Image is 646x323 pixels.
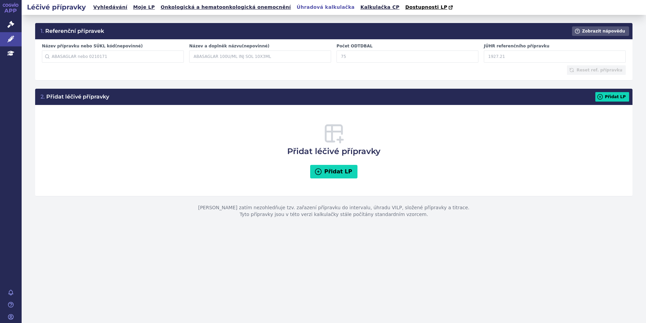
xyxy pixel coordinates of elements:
[595,92,629,102] button: Přidat LP
[42,43,184,49] label: Název přípravku nebo SÚKL kód
[189,43,331,49] label: Název a doplněk názvu
[403,3,456,12] a: Dostupnosti LP
[484,50,626,63] input: 1927.21
[484,43,626,49] label: JÚHR referenčního přípravku
[22,2,91,12] h2: Léčivé přípravky
[337,43,478,49] label: Počet ODTDBAL
[41,93,45,100] span: 2.
[131,3,157,12] a: Moje LP
[42,50,184,63] input: ABASAGLAR nebo 0210171
[41,27,104,35] h3: Referenční přípravek
[358,3,402,12] a: Kalkulačka CP
[189,50,331,63] input: ABASAGLAR 100U/ML INJ SOL 10X3ML
[242,44,270,48] span: (nepovinné)
[158,3,293,12] a: Onkologická a hematoonkologická onemocnění
[405,4,447,10] span: Dostupnosti LP
[41,28,44,34] span: 1.
[115,44,143,48] span: (nepovinné)
[310,165,358,178] button: Přidat LP
[287,123,380,157] h3: Přidat léčivé přípravky
[35,196,632,226] p: [PERSON_NAME] zatím nezohledňuje tzv. zařazení přípravku do intervalu, úhradu VILP, složené přípr...
[41,93,109,101] h3: Přidat léčivé přípravky
[337,50,478,63] input: 75
[91,3,129,12] a: Vyhledávání
[295,3,357,12] a: Úhradová kalkulačka
[572,26,629,36] button: Zobrazit nápovědu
